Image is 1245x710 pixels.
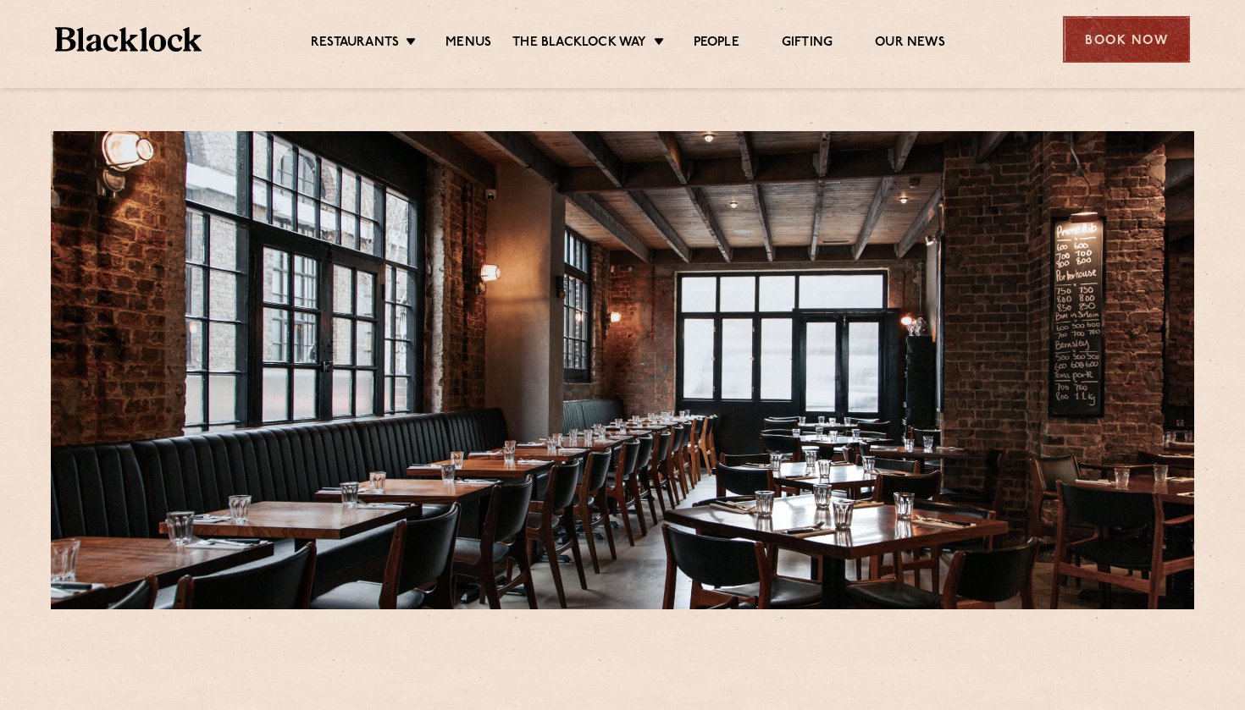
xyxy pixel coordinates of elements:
[1063,16,1190,63] div: Book Now
[55,27,202,52] img: BL_Textured_Logo-footer-cropped.svg
[782,35,833,53] a: Gifting
[875,35,945,53] a: Our News
[694,35,739,53] a: People
[512,35,646,53] a: The Blacklock Way
[445,35,491,53] a: Menus
[311,35,399,53] a: Restaurants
